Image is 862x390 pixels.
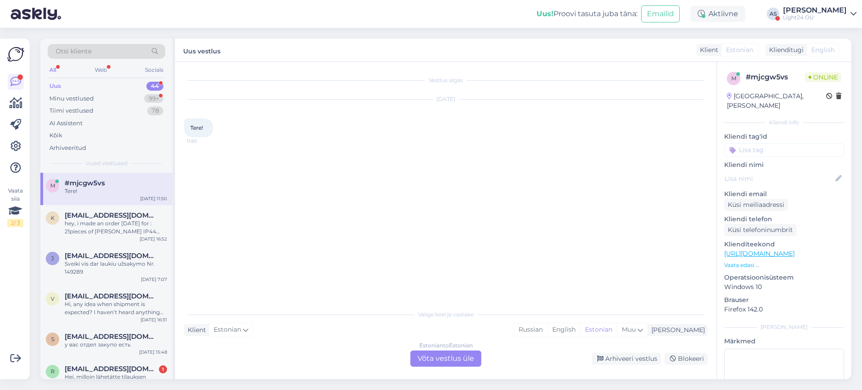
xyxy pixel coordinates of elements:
[690,6,745,22] div: Aktiivne
[184,325,206,335] div: Klient
[724,132,844,141] p: Kliendi tag'id
[51,368,55,375] span: r
[724,215,844,224] p: Kliendi telefon
[783,7,857,21] a: [PERSON_NAME]Light24 OÜ
[65,373,167,389] div: Hei, milloin lähetätte tilauksen #149315?Tilaus on vahvistettu [DATE].
[724,118,844,127] div: Kliendi info
[139,349,167,355] div: [DATE] 15:48
[724,323,844,331] div: [PERSON_NAME]
[724,295,844,305] p: Brauser
[65,211,158,219] span: kuninkaantie752@gmail.com
[537,9,638,19] div: Proovi tasuta juba täna:
[146,82,163,91] div: 44
[187,138,220,145] span: 11:50
[143,64,165,76] div: Socials
[514,323,547,337] div: Russian
[49,131,62,140] div: Kõik
[65,179,105,187] span: #mjcgw5vs
[783,7,847,14] div: [PERSON_NAME]
[65,341,167,349] div: у вас отдел закупо есть
[190,124,203,131] span: Tere!
[65,333,158,341] span: shahzoda@ovivoelektrik.com.tr
[622,325,636,333] span: Muu
[49,94,94,103] div: Minu vestlused
[7,46,24,63] img: Askly Logo
[731,75,736,82] span: m
[724,143,844,157] input: Lisa tag
[537,9,554,18] b: Uus!
[141,316,167,323] div: [DATE] 16:31
[65,260,167,276] div: Sveiki vis dar laukiu užsakymo Nr. 149289
[592,353,661,365] div: Arhiveeri vestlus
[580,323,617,337] div: Estonian
[767,8,779,20] div: AS
[811,45,835,55] span: English
[50,182,55,189] span: m
[724,337,844,346] p: Märkmed
[7,219,23,227] div: 2 / 3
[805,72,841,82] span: Online
[641,5,680,22] button: Emailid
[49,144,86,153] div: Arhiveeritud
[7,187,23,227] div: Vaata siia
[724,261,844,269] p: Vaata edasi ...
[214,325,241,335] span: Estonian
[648,325,705,335] div: [PERSON_NAME]
[724,282,844,292] p: Windows 10
[65,187,167,195] div: Tere!
[147,106,163,115] div: 78
[664,353,708,365] div: Blokeeri
[49,82,61,91] div: Uus
[51,215,55,221] span: k
[65,252,158,260] span: justmisius@gmail.com
[419,342,473,350] div: Estonian to Estonian
[49,119,83,128] div: AI Assistent
[726,45,753,55] span: Estonian
[140,195,167,202] div: [DATE] 11:50
[56,47,92,56] span: Otsi kliente
[49,106,93,115] div: Tiimi vestlused
[410,351,481,367] div: Võta vestlus üle
[547,323,580,337] div: English
[724,240,844,249] p: Klienditeekond
[765,45,804,55] div: Klienditugi
[727,92,826,110] div: [GEOGRAPHIC_DATA], [PERSON_NAME]
[724,305,844,314] p: Firefox 142.0
[86,159,128,167] span: Uued vestlused
[51,255,54,262] span: j
[696,45,718,55] div: Klient
[724,160,844,170] p: Kliendi nimi
[65,292,158,300] span: vanheiningenruud@gmail.com
[144,94,163,103] div: 99+
[65,219,167,236] div: hey, i made an order [DATE] for : 21pieces of [PERSON_NAME] IP44 Black, square lamps We opened th...
[724,250,795,258] a: [URL][DOMAIN_NAME]
[51,295,54,302] span: v
[184,76,708,84] div: Vestlus algas
[724,199,788,211] div: Küsi meiliaadressi
[159,365,167,373] div: 1
[48,64,58,76] div: All
[724,189,844,199] p: Kliendi email
[746,72,805,83] div: # mjcgw5vs
[51,336,54,342] span: s
[140,236,167,242] div: [DATE] 16:52
[783,14,847,21] div: Light24 OÜ
[184,311,708,319] div: Valige keel ja vastake
[184,95,708,103] div: [DATE]
[183,44,220,56] label: Uus vestlus
[725,174,834,184] input: Lisa nimi
[65,365,158,373] span: ritvaleinonen@hotmail.com
[93,64,109,76] div: Web
[724,224,796,236] div: Küsi telefoninumbrit
[65,300,167,316] div: Hi, any idea when shipment is expected? I haven’t heard anything yet. Commande n°149638] ([DATE])...
[724,273,844,282] p: Operatsioonisüsteem
[141,276,167,283] div: [DATE] 7:07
